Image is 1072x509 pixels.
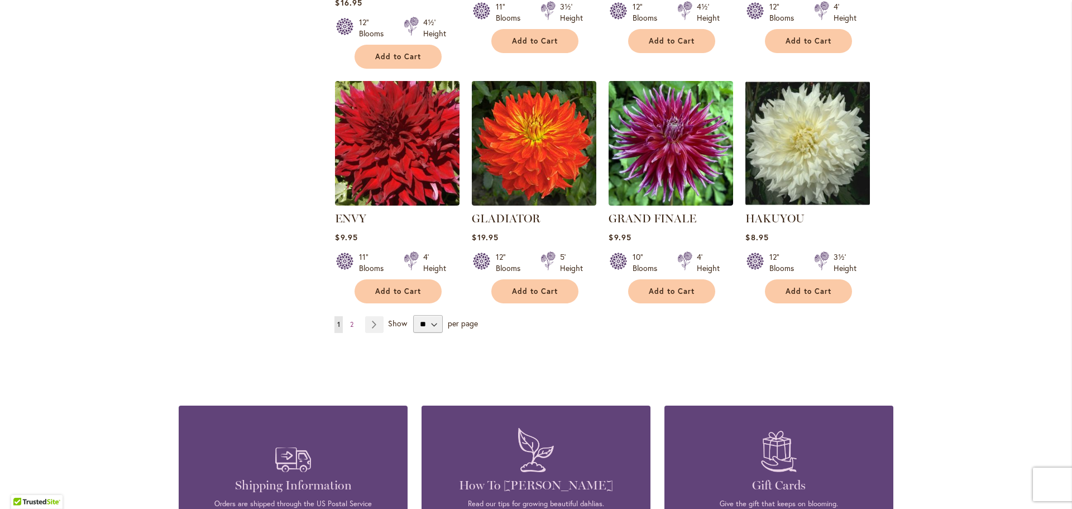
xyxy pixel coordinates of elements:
span: $9.95 [609,232,631,242]
h4: How To [PERSON_NAME] [438,478,634,493]
p: Give the gift that keeps on blooming. [681,499,877,509]
span: Add to Cart [512,36,558,46]
a: Gladiator [472,197,596,208]
img: Hakuyou [745,81,870,206]
div: 10" Blooms [633,251,664,274]
span: Add to Cart [375,52,421,61]
div: 12" Blooms [633,1,664,23]
button: Add to Cart [355,45,442,69]
div: 12" Blooms [359,17,390,39]
div: 12" Blooms [769,251,801,274]
div: 3½' Height [560,1,583,23]
button: Add to Cart [355,279,442,303]
a: 2 [347,316,356,333]
div: 11" Blooms [496,1,527,23]
img: Grand Finale [609,81,733,206]
a: Hakuyou [745,197,870,208]
div: 4' Height [423,251,446,274]
a: ENVY [335,212,366,225]
div: 3½' Height [834,251,856,274]
p: Read our tips for growing beautiful dahlias. [438,499,634,509]
button: Add to Cart [491,279,578,303]
div: 4½' Height [697,1,720,23]
span: 1 [337,320,340,329]
button: Add to Cart [628,279,715,303]
a: GLADIATOR [472,212,540,225]
span: 2 [350,320,353,329]
span: $8.95 [745,232,768,242]
div: 5' Height [560,251,583,274]
span: $9.95 [335,232,357,242]
div: 12" Blooms [496,251,527,274]
p: Orders are shipped through the US Postal Service [195,499,391,509]
button: Add to Cart [765,29,852,53]
span: Add to Cart [649,287,695,296]
a: Envy [335,197,460,208]
button: Add to Cart [491,29,578,53]
img: Gladiator [472,81,596,206]
span: Add to Cart [512,287,558,296]
div: 4' Height [697,251,720,274]
h4: Shipping Information [195,478,391,493]
div: 4' Height [834,1,856,23]
button: Add to Cart [765,279,852,303]
iframe: Launch Accessibility Center [8,469,40,501]
span: Add to Cart [786,287,831,296]
a: GRAND FINALE [609,212,696,225]
span: per page [448,318,478,329]
span: Add to Cart [649,36,695,46]
img: Envy [335,81,460,206]
div: 11" Blooms [359,251,390,274]
button: Add to Cart [628,29,715,53]
a: HAKUYOU [745,212,805,225]
div: 12" Blooms [769,1,801,23]
h4: Gift Cards [681,478,877,493]
span: Add to Cart [375,287,421,296]
span: Add to Cart [786,36,831,46]
span: Show [388,318,407,329]
div: 4½' Height [423,17,446,39]
a: Grand Finale [609,197,733,208]
span: $19.95 [472,232,498,242]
